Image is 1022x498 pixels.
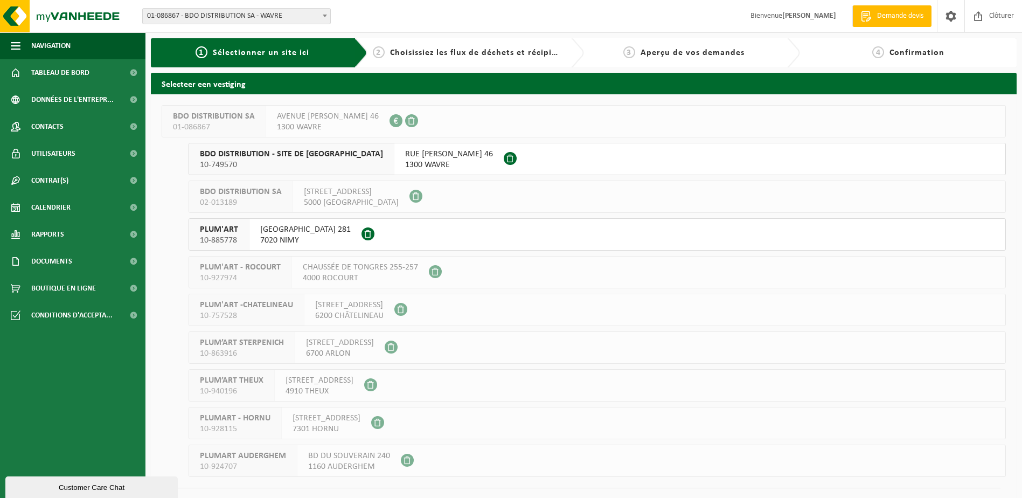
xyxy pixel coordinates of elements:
span: Documents [31,248,72,275]
span: PLUMART AUDERGHEM [200,451,286,461]
span: [STREET_ADDRESS] [315,300,384,310]
span: 4910 THEUX [286,386,353,397]
span: 10-749570 [200,160,383,170]
span: Boutique en ligne [31,275,96,302]
span: BDO DISTRIBUTION - SITE DE [GEOGRAPHIC_DATA] [200,149,383,160]
span: PLUM'ART - ROCOURT [200,262,281,273]
span: 1 [196,46,207,58]
span: PLUM'ART [200,224,238,235]
span: PLUM'ART -CHATELINEAU [200,300,293,310]
span: 02-013189 [200,197,282,208]
span: 4 [872,46,884,58]
span: 4000 ROCOURT [303,273,418,283]
span: BD DU SOUVERAIN 240 [308,451,390,461]
span: PLUM’ART THEUX [200,375,263,386]
span: CHAUSSÉE DE TONGRES 255-257 [303,262,418,273]
span: Sélectionner un site ici [213,49,309,57]
span: PLUMART - HORNU [200,413,270,424]
span: 6200 CHÂTELINEAU [315,310,384,321]
span: Aperçu de vos demandes [641,49,745,57]
a: Demande devis [852,5,931,27]
span: Contacts [31,113,64,140]
span: [STREET_ADDRESS] [293,413,360,424]
span: 10-928115 [200,424,270,434]
span: 7301 HORNU [293,424,360,434]
span: Choisissiez les flux de déchets et récipients [390,49,569,57]
span: 1300 WAVRE [277,122,379,133]
span: 10-924707 [200,461,286,472]
span: 10-927974 [200,273,281,283]
span: Utilisateurs [31,140,75,167]
span: 10-885778 [200,235,238,246]
span: AVENUE [PERSON_NAME] 46 [277,111,379,122]
span: [STREET_ADDRESS] [286,375,353,386]
span: 10-757528 [200,310,293,321]
span: Conditions d'accepta... [31,302,113,329]
button: BDO DISTRIBUTION - SITE DE [GEOGRAPHIC_DATA] 10-749570 RUE [PERSON_NAME] 461300 WAVRE [189,143,1006,175]
span: Navigation [31,32,71,59]
span: Calendrier [31,194,71,221]
span: 10-863916 [200,348,284,359]
span: 7020 NIMY [260,235,351,246]
span: BDO DISTRIBUTION SA [173,111,255,122]
span: Contrat(s) [31,167,68,194]
button: PLUM'ART 10-885778 [GEOGRAPHIC_DATA] 2817020 NIMY [189,218,1006,251]
span: Confirmation [889,49,944,57]
span: 1160 AUDERGHEM [308,461,390,472]
span: Rapports [31,221,64,248]
span: RUE [PERSON_NAME] 46 [405,149,493,160]
span: 5000 [GEOGRAPHIC_DATA] [304,197,399,208]
span: PLUM’ART STERPENICH [200,337,284,348]
span: [STREET_ADDRESS] [304,186,399,197]
span: Tableau de bord [31,59,89,86]
h2: Selecteer een vestiging [151,73,1017,94]
span: [GEOGRAPHIC_DATA] 281 [260,224,351,235]
span: BDO DISTRIBUTION SA [200,186,282,197]
span: Demande devis [874,11,926,22]
span: 10-940196 [200,386,263,397]
span: 1300 WAVRE [405,160,493,170]
span: 6700 ARLON [306,348,374,359]
span: 01-086867 - BDO DISTRIBUTION SA - WAVRE [142,8,331,24]
span: Données de l'entrepr... [31,86,114,113]
span: 3 [623,46,635,58]
iframe: chat widget [5,474,180,498]
span: [STREET_ADDRESS] [306,337,374,348]
span: 01-086867 [173,122,255,133]
span: 01-086867 - BDO DISTRIBUTION SA - WAVRE [143,9,330,24]
strong: [PERSON_NAME] [782,12,836,20]
span: 2 [373,46,385,58]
